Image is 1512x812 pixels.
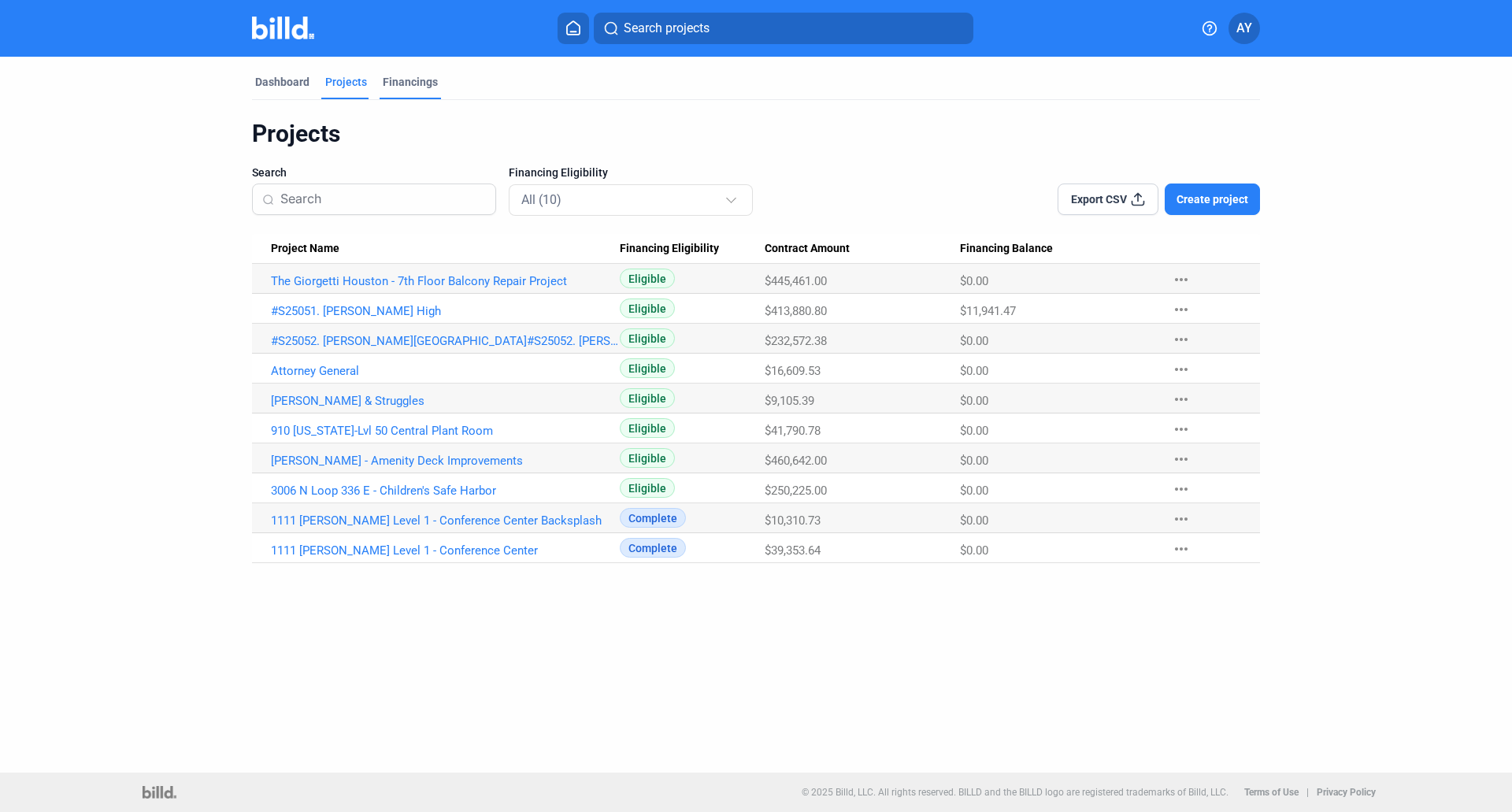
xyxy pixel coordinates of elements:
[624,19,710,38] span: Search projects
[620,448,675,468] span: Eligible
[1172,330,1191,349] mat-icon: more_horiz
[620,388,675,408] span: Eligible
[271,454,620,468] a: [PERSON_NAME] - Amenity Deck Improvements
[620,538,686,558] span: Complete
[271,424,620,438] a: 910 [US_STATE]-Lvl 50 Central Plant Room
[521,192,561,207] mat-select-trigger: All (10)
[765,334,827,348] span: $232,572.38
[620,418,675,438] span: Eligible
[271,304,620,318] a: #S25051. [PERSON_NAME] High
[765,242,850,256] span: Contract Amount
[960,424,988,438] span: $0.00
[802,787,1228,798] p: © 2025 Billd, LLC. All rights reserved. BILLD and the BILLD logo are registered trademarks of Bil...
[765,514,821,528] span: $10,310.73
[765,304,827,318] span: $413,880.80
[255,74,309,90] div: Dashboard
[325,74,367,90] div: Projects
[1172,510,1191,528] mat-icon: more_horiz
[271,364,620,378] a: Attorney General
[960,242,1156,256] div: Financing Balance
[271,242,339,256] span: Project Name
[1172,390,1191,409] mat-icon: more_horiz
[960,242,1053,256] span: Financing Balance
[765,242,960,256] div: Contract Amount
[620,328,675,348] span: Eligible
[960,454,988,468] span: $0.00
[271,484,620,498] a: 3006 N Loop 336 E - Children's Safe Harbor
[509,165,608,180] span: Financing Eligibility
[620,478,675,498] span: Eligible
[252,165,287,180] span: Search
[765,394,814,408] span: $9,105.39
[1172,420,1191,439] mat-icon: more_horiz
[252,17,314,39] img: Billd Company Logo
[765,484,827,498] span: $250,225.00
[620,298,675,318] span: Eligible
[1228,13,1260,44] button: AY
[1172,300,1191,319] mat-icon: more_horiz
[1172,360,1191,379] mat-icon: more_horiz
[960,514,988,528] span: $0.00
[1317,787,1376,798] b: Privacy Policy
[1071,191,1127,207] span: Export CSV
[765,424,821,438] span: $41,790.78
[960,334,988,348] span: $0.00
[271,242,620,256] div: Project Name
[620,358,675,378] span: Eligible
[960,364,988,378] span: $0.00
[960,304,1016,318] span: $11,941.47
[960,484,988,498] span: $0.00
[960,394,988,408] span: $0.00
[960,274,988,288] span: $0.00
[271,514,620,528] a: 1111 [PERSON_NAME] Level 1 - Conference Center Backsplash
[960,543,988,558] span: $0.00
[765,543,821,558] span: $39,353.64
[765,364,821,378] span: $16,609.53
[1244,787,1299,798] b: Terms of Use
[1165,184,1260,215] button: Create project
[1236,19,1252,38] span: AY
[1306,787,1309,798] p: |
[383,74,438,90] div: Financings
[271,274,620,288] a: The Giorgetti Houston - 7th Floor Balcony Repair Project
[1172,539,1191,558] mat-icon: more_horiz
[1058,184,1158,215] button: Export CSV
[1172,270,1191,289] mat-icon: more_horiz
[620,242,765,256] div: Financing Eligibility
[271,543,620,558] a: 1111 [PERSON_NAME] Level 1 - Conference Center
[252,119,1260,149] div: Projects
[143,786,176,799] img: logo
[765,274,827,288] span: $445,461.00
[271,334,620,348] a: #S25052. [PERSON_NAME][GEOGRAPHIC_DATA]#S25052. [PERSON_NAME] Royal ISD STEM
[280,183,486,216] input: Search
[1172,450,1191,469] mat-icon: more_horiz
[620,508,686,528] span: Complete
[594,13,973,44] button: Search projects
[765,454,827,468] span: $460,642.00
[1177,191,1248,207] span: Create project
[1172,480,1191,499] mat-icon: more_horiz
[620,242,719,256] span: Financing Eligibility
[620,269,675,288] span: Eligible
[271,394,620,408] a: [PERSON_NAME] & Struggles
